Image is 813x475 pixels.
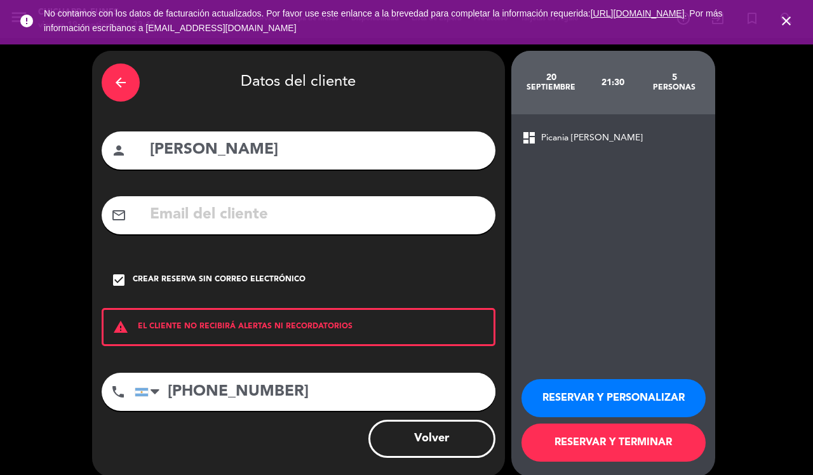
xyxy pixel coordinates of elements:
[135,373,495,411] input: Número de teléfono...
[591,8,685,18] a: [URL][DOMAIN_NAME]
[541,131,643,145] span: Picania [PERSON_NAME]
[521,379,706,417] button: RESERVAR Y PERSONALIZAR
[779,13,794,29] i: close
[521,72,582,83] div: 20
[113,75,128,90] i: arrow_back
[521,130,537,145] span: dashboard
[149,137,486,163] input: Nombre del cliente
[643,83,705,93] div: personas
[44,8,722,33] span: No contamos con los datos de facturación actualizados. Por favor use este enlance a la brevedad p...
[368,420,495,458] button: Volver
[643,72,705,83] div: 5
[102,308,495,346] div: EL CLIENTE NO RECIBIRÁ ALERTAS NI RECORDATORIOS
[19,13,34,29] i: error
[111,272,126,288] i: check_box
[111,143,126,158] i: person
[135,373,165,410] div: Argentina: +54
[111,384,126,399] i: phone
[149,202,486,228] input: Email del cliente
[582,60,643,105] div: 21:30
[521,424,706,462] button: RESERVAR Y TERMINAR
[102,60,495,105] div: Datos del cliente
[104,319,138,335] i: warning
[133,274,306,286] div: Crear reserva sin correo electrónico
[111,208,126,223] i: mail_outline
[521,83,582,93] div: septiembre
[44,8,722,33] a: . Por más información escríbanos a [EMAIL_ADDRESS][DOMAIN_NAME]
